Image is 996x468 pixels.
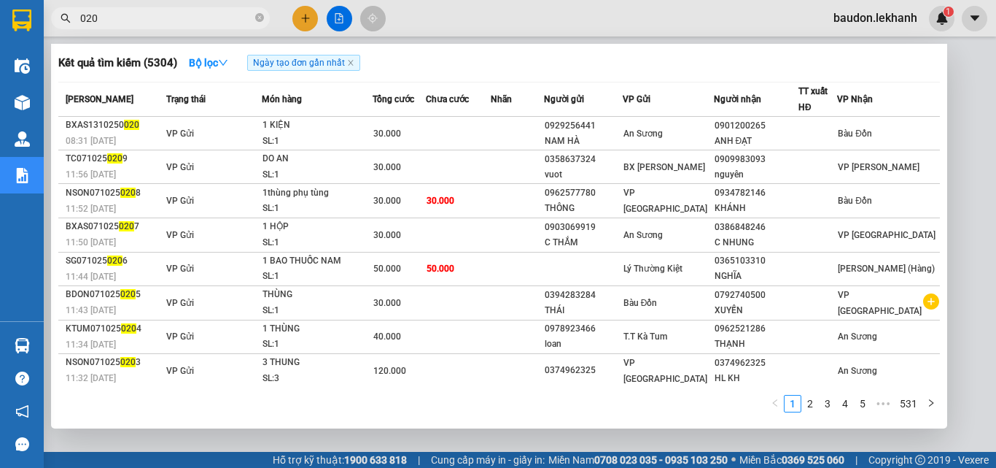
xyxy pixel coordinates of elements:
span: 020 [120,289,136,299]
span: 30.000 [373,196,401,206]
div: 0937603974 [12,47,129,68]
div: 1 KIỆN [262,118,372,134]
span: Lý Thường Kiệt [623,264,682,274]
div: DUY [12,30,129,47]
span: message [15,437,29,451]
span: 11:32 [DATE] [66,373,116,383]
div: 0962521286 [715,321,798,337]
span: An Sương [623,128,663,139]
span: 50.000 [427,264,454,274]
div: 0394283284 [545,288,621,303]
span: close-circle [255,13,264,22]
div: DO AN [262,151,372,167]
div: SL: 1 [262,201,372,217]
span: 30.000 [373,162,401,172]
div: THẠNH [715,337,798,352]
div: 30.000 [11,77,131,94]
span: CR : [11,78,34,93]
span: left [771,399,779,407]
div: NSON071025 3 [66,355,162,370]
img: warehouse-icon [15,131,30,147]
img: solution-icon [15,168,30,183]
a: 5 [855,396,871,412]
div: THÔNG [545,201,621,216]
span: 020 [107,153,122,164]
span: 08:31 [DATE] [66,136,116,146]
li: 531 [895,395,922,413]
span: 020 [124,120,139,130]
span: 11:34 [DATE] [66,340,116,350]
span: VP [GEOGRAPHIC_DATA] [838,290,922,316]
span: VP Gửi [166,196,194,206]
div: XUYẾN [715,303,798,318]
div: 0962577780 [545,185,621,201]
div: 0792740500 [715,288,798,303]
li: 1 [784,395,801,413]
input: Tìm tên, số ĐT hoặc mã đơn [80,10,252,26]
span: VP [GEOGRAPHIC_DATA] [623,358,707,384]
span: VP Gửi [166,298,194,308]
span: 11:52 [DATE] [66,204,116,214]
span: VP Nhận [837,94,873,104]
span: Tổng cước [373,94,414,104]
span: 30.000 [373,128,401,139]
div: SL: 1 [262,303,372,319]
div: 0978923466 [545,321,621,337]
span: close-circle [255,12,264,26]
span: 30.000 [427,196,454,206]
div: SL: 1 [262,269,372,285]
div: 0901200265 [715,118,798,134]
div: TC071025 9 [66,151,162,166]
span: VP [GEOGRAPHIC_DATA] [838,230,935,240]
div: 0374962325 [715,356,798,371]
span: VP [PERSON_NAME] [838,162,919,172]
div: nguyên [715,167,798,183]
span: Người nhận [714,94,761,104]
div: SL: 1 [262,337,372,353]
div: Bàu Đồn [12,12,129,30]
span: Bàu Đồn [838,128,872,139]
div: NSON071025 8 [66,185,162,201]
span: Nhãn [491,94,512,104]
span: ••• [871,395,895,413]
span: 020 [120,188,136,198]
li: Previous Page [766,395,784,413]
span: 020 [119,221,134,231]
span: 30.000 [373,230,401,240]
span: Nhận: [139,14,174,29]
span: Bàu Đồn [623,298,658,308]
span: [PERSON_NAME] (Hàng) [838,264,935,274]
div: C NHUNG [715,235,798,250]
li: 3 [819,395,836,413]
span: search [61,13,71,23]
span: 020 [121,323,136,334]
span: 50.000 [373,264,401,274]
span: SL [141,101,161,122]
div: 0374962325 [545,363,621,378]
li: 4 [836,395,854,413]
span: VP Gửi [166,128,194,139]
span: Gửi: [12,14,35,29]
a: 3 [820,396,836,412]
span: plus-circle [923,294,939,310]
span: VP Gửi [166,162,194,172]
a: 4 [837,396,853,412]
div: BXAS1310250 [66,118,162,133]
div: 3 THUNG [262,355,372,371]
div: An Sương [139,12,257,30]
span: Trạng thái [166,94,206,104]
div: SL: 1 [262,235,372,251]
div: 0934782146 [715,185,798,201]
span: VP Gửi [166,366,194,376]
div: loan [545,337,621,352]
li: Next Page [922,395,940,413]
li: Next 5 Pages [871,395,895,413]
div: 0813814660 [139,47,257,68]
a: 2 [802,396,818,412]
span: VP Gửi [166,264,194,274]
div: 1 HỘP [262,219,372,235]
span: 120.000 [373,366,406,376]
div: 0386848246 [715,220,798,235]
span: 020 [107,256,122,266]
div: SL: 1 [262,167,372,183]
